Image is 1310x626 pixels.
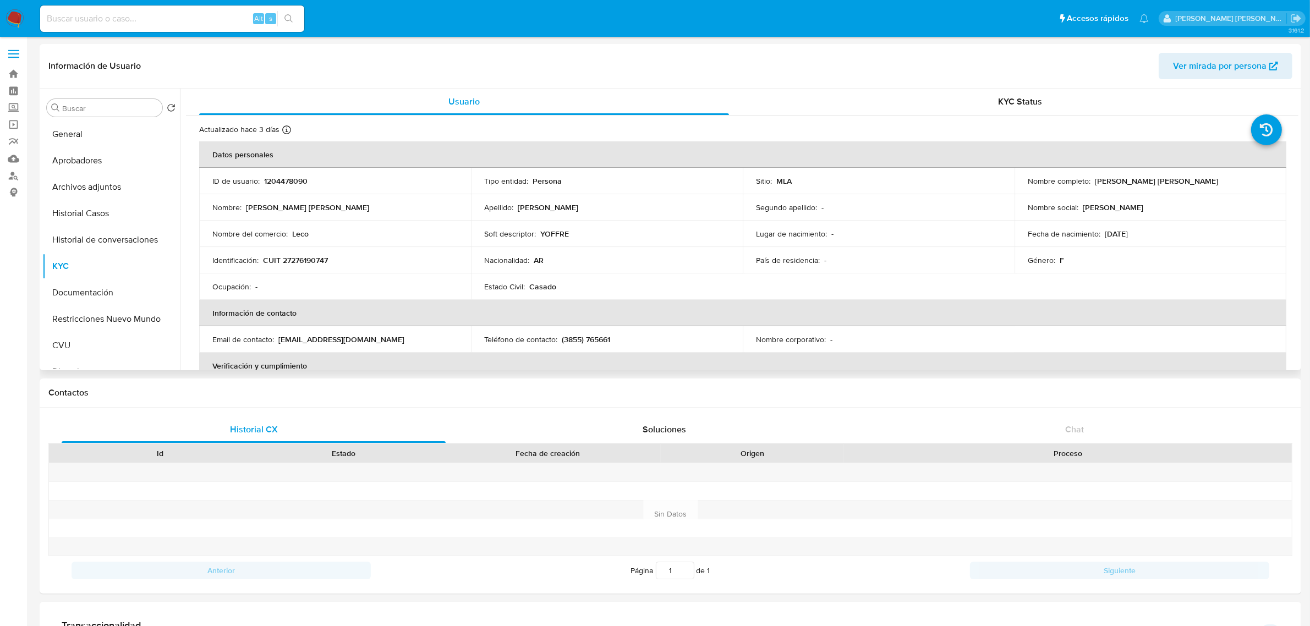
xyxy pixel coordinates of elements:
[212,176,260,186] p: ID de usuario :
[970,562,1269,579] button: Siguiente
[1083,202,1143,212] p: [PERSON_NAME]
[824,255,826,265] p: -
[199,124,279,135] p: Actualizado hace 3 días
[255,282,257,292] p: -
[1028,202,1078,212] p: Nombre social :
[518,202,578,212] p: [PERSON_NAME]
[1159,53,1292,79] button: Ver mirada por persona
[533,176,562,186] p: Persona
[199,141,1286,168] th: Datos personales
[999,95,1043,108] span: KYC Status
[756,202,817,212] p: Segundo apellido :
[230,423,278,436] span: Historial CX
[263,255,328,265] p: CUIT 27276190747
[484,334,557,344] p: Teléfono de contacto :
[42,200,180,227] button: Historial Casos
[212,202,242,212] p: Nombre :
[484,176,528,186] p: Tipo entidad :
[1028,229,1100,239] p: Fecha de nacimiento :
[830,334,832,344] p: -
[756,255,820,265] p: País de residencia :
[212,282,251,292] p: Ocupación :
[708,565,710,576] span: 1
[1105,229,1128,239] p: [DATE]
[42,279,180,306] button: Documentación
[756,334,826,344] p: Nombre corporativo :
[278,334,404,344] p: [EMAIL_ADDRESS][DOMAIN_NAME]
[42,332,180,359] button: CVU
[1139,14,1149,23] a: Notificaciones
[1028,255,1055,265] p: Género :
[484,229,536,239] p: Soft descriptor :
[756,176,772,186] p: Sitio :
[42,174,180,200] button: Archivos adjuntos
[42,147,180,174] button: Aprobadores
[264,176,308,186] p: 1204478090
[1095,176,1218,186] p: [PERSON_NAME] [PERSON_NAME]
[199,300,1286,326] th: Información de contacto
[1060,255,1064,265] p: F
[62,103,158,113] input: Buscar
[48,61,141,72] h1: Información de Usuario
[1176,13,1287,24] p: roxana.vasquez@mercadolibre.com
[42,121,180,147] button: General
[484,202,513,212] p: Apellido :
[40,12,304,26] input: Buscar usuario o caso...
[852,448,1284,459] div: Proceso
[540,229,569,239] p: YOFFRE
[254,13,263,24] span: Alt
[831,229,834,239] p: -
[167,103,176,116] button: Volver al orden por defecto
[821,202,824,212] p: -
[199,353,1286,379] th: Verificación y cumplimiento
[48,387,1292,398] h1: Contactos
[292,229,309,239] p: Leco
[1065,423,1084,436] span: Chat
[212,334,274,344] p: Email de contacto :
[776,176,792,186] p: MLA
[1290,13,1302,24] a: Salir
[269,13,272,24] span: s
[259,448,427,459] div: Estado
[1067,13,1128,24] span: Accesos rápidos
[484,282,525,292] p: Estado Civil :
[631,562,710,579] span: Página de
[72,562,371,579] button: Anterior
[562,334,610,344] p: (3855) 765661
[212,229,288,239] p: Nombre del comercio :
[529,282,556,292] p: Casado
[1028,176,1090,186] p: Nombre completo :
[42,253,180,279] button: KYC
[277,11,300,26] button: search-icon
[484,255,529,265] p: Nacionalidad :
[443,448,653,459] div: Fecha de creación
[246,202,369,212] p: [PERSON_NAME] [PERSON_NAME]
[51,103,60,112] button: Buscar
[212,255,259,265] p: Identificación :
[448,95,480,108] span: Usuario
[42,359,180,385] button: Direcciones
[534,255,544,265] p: AR
[668,448,836,459] div: Origen
[756,229,827,239] p: Lugar de nacimiento :
[76,448,244,459] div: Id
[1173,53,1267,79] span: Ver mirada por persona
[643,423,686,436] span: Soluciones
[42,306,180,332] button: Restricciones Nuevo Mundo
[42,227,180,253] button: Historial de conversaciones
